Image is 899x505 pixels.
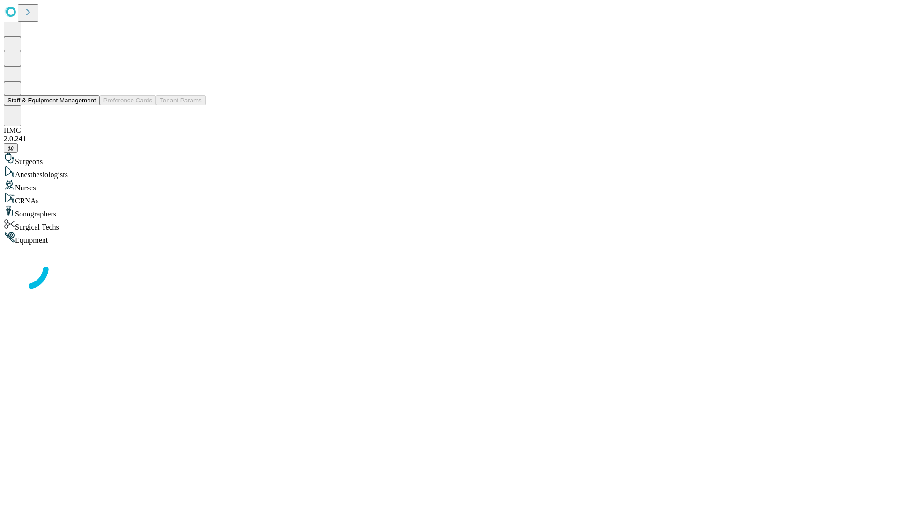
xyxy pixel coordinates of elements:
[4,126,895,135] div: HMC
[4,143,18,153] button: @
[4,166,895,179] div: Anesthesiologists
[4,135,895,143] div: 2.0.241
[4,153,895,166] div: Surgeons
[100,95,156,105] button: Preference Cards
[4,179,895,192] div: Nurses
[4,95,100,105] button: Staff & Equipment Management
[4,192,895,205] div: CRNAs
[156,95,206,105] button: Tenant Params
[4,218,895,231] div: Surgical Techs
[4,231,895,245] div: Equipment
[4,205,895,218] div: Sonographers
[7,144,14,151] span: @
